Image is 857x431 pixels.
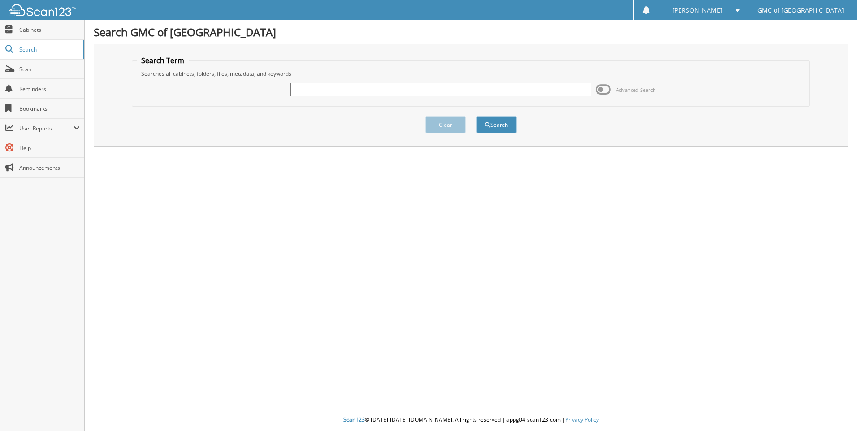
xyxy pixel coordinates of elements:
[94,25,848,39] h1: Search GMC of [GEOGRAPHIC_DATA]
[19,65,80,73] span: Scan
[19,85,80,93] span: Reminders
[425,116,466,133] button: Clear
[19,105,80,112] span: Bookmarks
[19,46,78,53] span: Search
[9,4,76,16] img: scan123-logo-white.svg
[137,70,805,78] div: Searches all cabinets, folders, files, metadata, and keywords
[137,56,189,65] legend: Search Term
[19,125,74,132] span: User Reports
[616,86,656,93] span: Advanced Search
[85,409,857,431] div: © [DATE]-[DATE] [DOMAIN_NAME]. All rights reserved | appg04-scan123-com |
[19,26,80,34] span: Cabinets
[19,144,80,152] span: Help
[19,164,80,172] span: Announcements
[672,8,723,13] span: [PERSON_NAME]
[757,8,844,13] span: GMC of [GEOGRAPHIC_DATA]
[565,416,599,423] a: Privacy Policy
[343,416,365,423] span: Scan123
[476,116,517,133] button: Search
[812,388,857,431] iframe: Chat Widget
